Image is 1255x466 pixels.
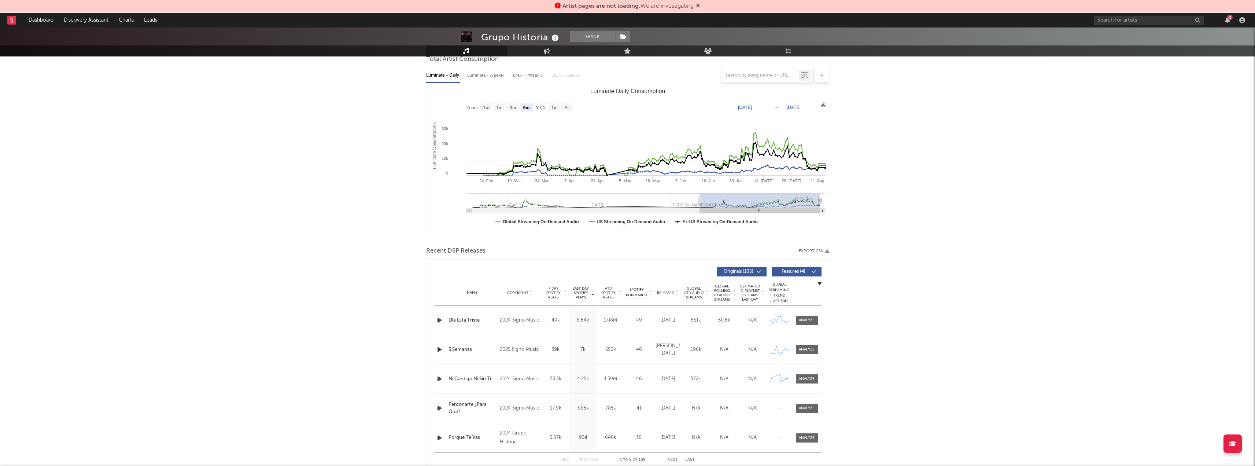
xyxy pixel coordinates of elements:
text: 30. Jun [729,179,742,183]
span: Recent DSP Releases [426,247,486,256]
text: Luminate Daily Streams [432,122,437,169]
text: 0 [446,171,448,175]
div: 3.85k [571,405,595,412]
text: 11. Aug [811,179,824,183]
text: 3m [510,105,516,110]
a: Leads [139,13,162,27]
div: N/A [740,375,765,383]
a: Porque Te Vas [449,434,497,441]
a: Dashboard [23,13,59,27]
div: 49k [544,317,568,324]
div: 36 [626,434,652,441]
text: US Streaming On-Demand Audio [597,219,665,224]
div: N/A [712,375,737,383]
div: [DATE] [656,375,680,383]
span: Features ( 4 ) [777,269,811,274]
div: 1.08M [599,317,623,324]
div: [PERSON_NAME][DATE] [656,342,680,357]
a: Charts [114,13,139,27]
text: [DATE] [787,105,801,110]
button: Previous [579,458,598,462]
input: Search for artists [1094,16,1204,25]
div: Name [449,290,497,296]
button: 2 [1225,17,1230,23]
div: N/A [740,346,765,353]
span: Released [657,291,674,295]
div: 46 [626,375,652,383]
text: Global Streaming On-Demand Audio [503,219,579,224]
text: 20k [442,142,448,146]
div: N/A [740,434,765,441]
text: 10k [442,156,448,161]
button: Features(4) [772,267,822,276]
text: 24. Feb [479,179,493,183]
text: 2. Jun [675,179,686,183]
text: 16. Jun [701,179,715,183]
text: 10. Mar [507,179,521,183]
div: [DATE] [656,434,680,441]
div: 46 [626,346,652,353]
div: 2024 Signo Music [500,316,540,325]
a: Ella Está Triste [449,317,497,324]
text: 6m [523,105,529,110]
text: 24. Mar [535,179,549,183]
div: 2024 Signo Music [500,404,540,413]
div: Grupo Historia [481,31,561,43]
div: 7k [571,346,595,353]
text: 14. [DATE] [754,179,773,183]
a: Perdonarte ¿Para Qué? [449,401,497,415]
span: Last Day Spotify Plays [571,286,591,300]
div: 50.6k [712,317,737,324]
div: 640k [599,434,623,441]
button: Export CSV [799,249,829,253]
text: Ex-US Streaming On-Demand Audio [682,219,758,224]
text: 1y [551,105,556,110]
span: Global ATD Audio Streams [684,286,704,300]
a: Ni Contigo Ni Sin Ti [449,375,497,383]
text: 30k [442,126,448,131]
span: Dismiss [696,3,700,9]
span: Copyright [507,291,528,295]
div: 934 [571,434,595,441]
text: 1m [496,105,502,110]
div: N/A [712,434,737,441]
div: N/A [740,405,765,412]
div: 5.67k [544,434,568,441]
text: Luminate Daily Consumption [590,88,665,94]
div: 785k [599,405,623,412]
div: 2025 Signo Music [500,345,540,354]
div: [DATE] [656,405,680,412]
text: All [564,105,569,110]
button: Originals(105) [717,267,767,276]
button: Next [668,458,678,462]
span: : We are investigating [562,3,694,9]
div: 1 5 109 [613,456,653,465]
text: → [775,105,779,110]
span: to [623,458,628,462]
div: 3 Semanas [449,346,497,353]
span: Total Artist Consumption [426,55,499,64]
text: Zoom [466,105,478,110]
button: First [561,458,571,462]
div: N/A [712,405,737,412]
div: 39k [544,346,568,353]
text: 19. May [645,179,660,183]
text: 7. Apr [564,179,575,183]
div: [DATE] [656,317,680,324]
text: 28. [DATE] [782,179,801,183]
span: of [633,458,637,462]
div: Global Streaming Trend (Last 60D) [768,282,790,304]
div: 2024 Grupo Historia [500,429,540,447]
div: 1.39M [599,375,623,383]
div: 851k [684,317,708,324]
div: 8.64k [571,317,595,324]
button: Last [685,458,695,462]
text: YTD [536,105,545,110]
span: Estimated % Playlist Streams Last Day [740,284,760,302]
div: 572k [684,375,708,383]
a: Discovery Assistant [59,13,114,27]
div: 41 [626,405,652,412]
